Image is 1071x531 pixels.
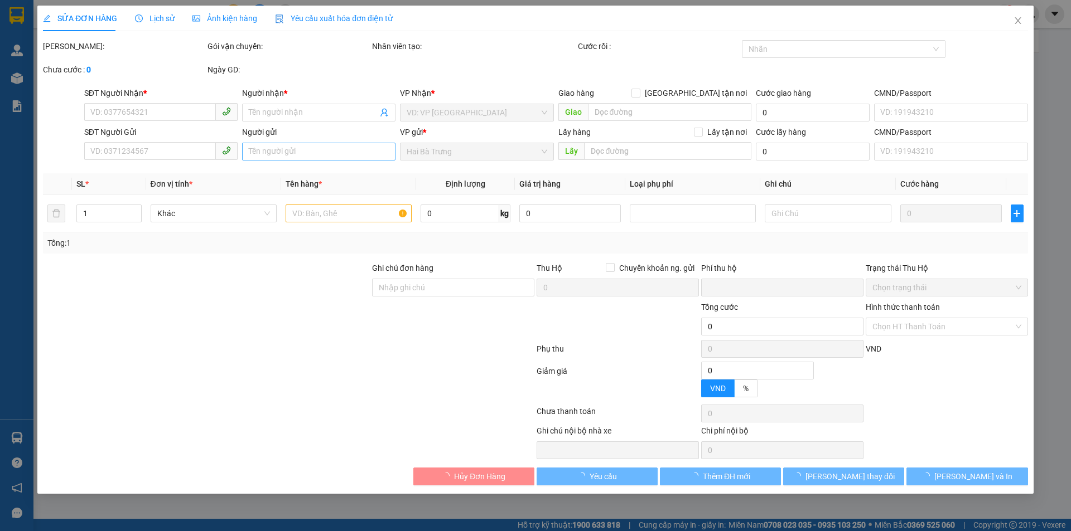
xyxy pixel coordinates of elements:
label: Hình thức thanh toán [866,303,940,311]
div: SĐT Người Nhận [84,87,238,99]
span: Lấy tận nơi [703,126,751,138]
div: Ghi chú nội bộ nhà xe [537,425,699,441]
div: Gói vận chuyển: [208,40,370,52]
span: plus [1011,209,1022,218]
button: plus [1011,204,1023,222]
span: Chuyển khoản ng. gửi [615,262,699,274]
span: Tổng cước [701,303,738,311]
div: Chi phí nội bộ [701,425,863,441]
span: Khác [157,205,270,222]
div: VP gửi [401,126,554,138]
input: Dọc đường [584,142,751,160]
span: SL [77,179,86,188]
div: Phụ thu [535,343,700,362]
label: Ghi chú đơn hàng [372,264,433,272]
span: loading [577,472,590,480]
input: VD: Bàn, Ghế [286,204,412,222]
button: Thêm ĐH mới [660,467,781,485]
span: SỬA ĐƠN HÀNG [43,14,117,23]
span: clock-circle [135,14,143,22]
div: CMND/Passport [874,126,1027,138]
button: [PERSON_NAME] thay đổi [783,467,904,485]
th: Loại phụ phí [625,173,760,195]
input: Cước lấy hàng [756,143,870,160]
div: Giảm giá [535,365,700,402]
span: % [743,384,749,393]
span: loading [442,472,454,480]
div: Chưa thanh toán [535,405,700,425]
div: SĐT Người Gửi [84,126,238,138]
span: Ảnh kiện hàng [192,14,257,23]
span: [PERSON_NAME] và In [934,470,1012,483]
div: Người gửi [242,126,395,138]
span: VP Nhận [401,89,432,98]
span: Đơn vị tính [151,179,192,188]
span: loading [793,472,805,480]
button: Hủy Đơn Hàng [413,467,534,485]
div: Phí thu hộ [701,262,863,279]
span: close [1014,16,1022,25]
button: Close [1002,6,1034,37]
button: [PERSON_NAME] và In [907,467,1028,485]
span: Lịch sử [135,14,175,23]
input: 0 [900,204,1002,222]
span: picture [192,14,200,22]
span: edit [43,14,51,22]
div: Nhân viên tạo: [372,40,576,52]
input: Ghi Chú [765,204,891,222]
span: Chọn trạng thái [872,279,1021,296]
span: Giao [558,103,588,121]
button: Yêu cầu [537,467,658,485]
th: Ghi chú [761,173,896,195]
span: loading [691,472,703,480]
span: Định lượng [446,179,485,188]
span: Thu Hộ [537,264,562,272]
div: Tổng: 1 [47,237,413,249]
button: delete [47,204,65,222]
div: Cước rồi : [578,40,740,52]
span: [PERSON_NAME] thay đổi [805,470,895,483]
span: Giá trị hàng [519,179,561,188]
input: Cước giao hàng [756,104,870,121]
div: Chưa cước : [43,64,205,76]
span: Yêu cầu xuất hóa đơn điện tử [275,14,393,23]
img: icon [275,14,284,23]
label: Cước giao hàng [756,89,811,98]
input: Ghi chú đơn hàng [372,279,534,296]
div: CMND/Passport [874,87,1027,99]
div: Ngày GD: [208,64,370,76]
span: Hai Bà Trưng [407,143,547,160]
div: Trạng thái Thu Hộ [866,262,1028,274]
input: Dọc đường [588,103,751,121]
span: Lấy [558,142,584,160]
span: VND [866,344,881,353]
span: kg [499,204,510,222]
span: Thêm ĐH mới [703,470,750,483]
span: [GEOGRAPHIC_DATA] tận nơi [640,87,751,99]
label: Cước lấy hàng [756,128,806,137]
b: 0 [86,65,91,74]
span: Hủy Đơn Hàng [454,470,505,483]
span: Lấy hàng [558,128,591,137]
div: [PERSON_NAME]: [43,40,205,52]
span: Yêu cầu [590,470,617,483]
div: Người nhận [242,87,395,99]
span: phone [222,146,231,155]
span: loading [922,472,934,480]
span: user-add [380,108,389,117]
span: VND [710,384,726,393]
span: Tên hàng [286,179,322,188]
span: Giao hàng [558,89,594,98]
span: phone [222,107,231,116]
span: Cước hàng [900,179,939,188]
